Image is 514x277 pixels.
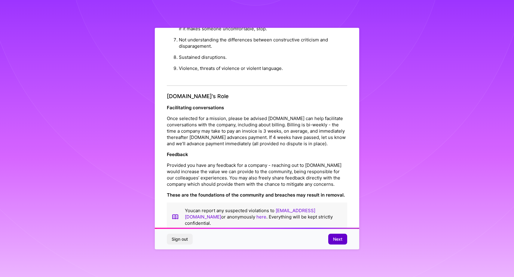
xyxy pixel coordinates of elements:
strong: Facilitating conversations [167,105,224,110]
strong: These are the foundations of the community and breaches may result in removal. [167,192,345,198]
p: Provided you have any feedback for a company - reaching out to [DOMAIN_NAME] would increase the v... [167,162,347,187]
li: Sustained disruptions. [179,52,347,63]
p: Once selected for a mission, please be advised [DOMAIN_NAME] can help facilitate conversations wi... [167,115,347,147]
li: Not understanding the differences between constructive criticism and disparagement. [179,34,347,52]
span: Sign out [172,236,188,242]
a: [EMAIL_ADDRESS][DOMAIN_NAME] [185,208,315,220]
strong: Feedback [167,152,188,157]
button: Sign out [167,234,193,245]
a: here [256,214,266,220]
img: book icon [172,207,179,226]
button: Next [328,234,347,245]
h4: [DOMAIN_NAME]’s Role [167,93,347,100]
p: You can report any suspected violations to or anonymously . Everything will be kept strictly conf... [185,207,342,226]
li: Violence, threats of violence or violent language. [179,63,347,74]
span: Next [333,236,342,242]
